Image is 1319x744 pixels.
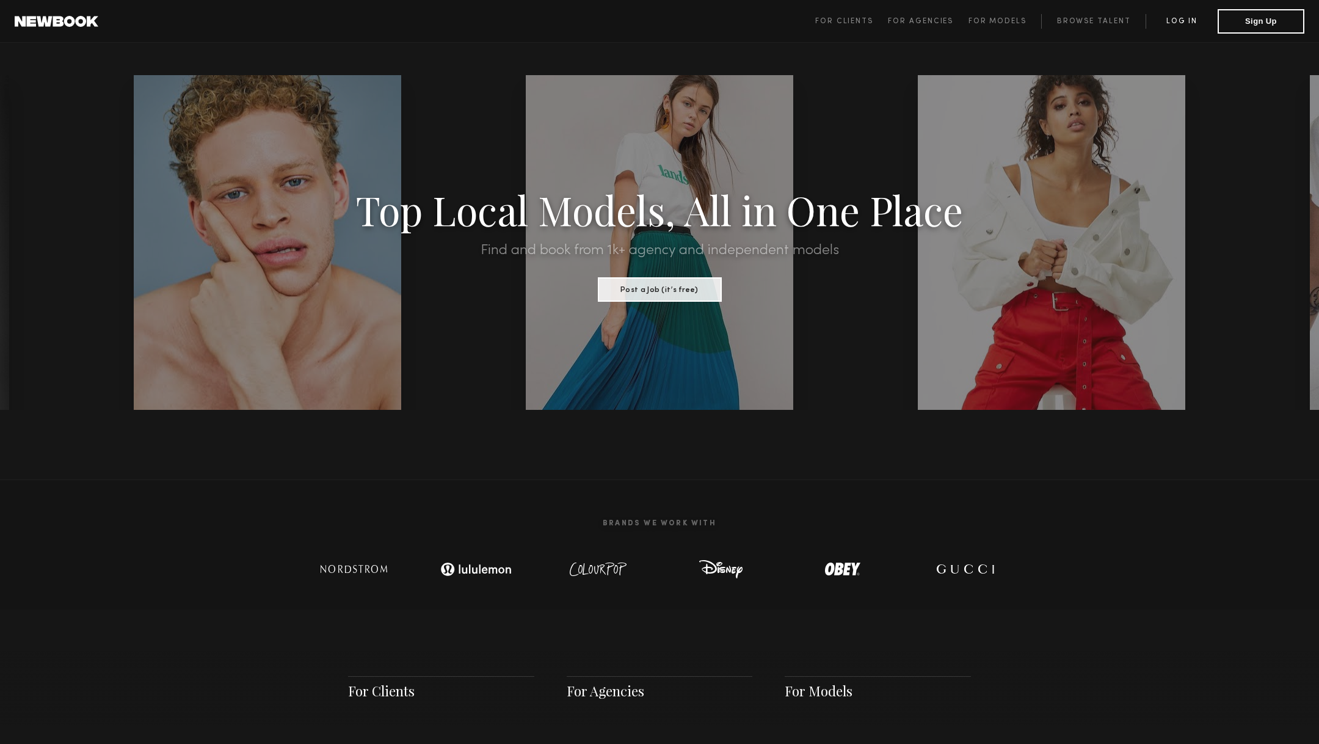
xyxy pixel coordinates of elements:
[1041,14,1146,29] a: Browse Talent
[1218,9,1304,34] button: Sign Up
[598,282,722,295] a: Post a Job (it’s free)
[803,557,882,582] img: logo-obey.svg
[598,277,722,302] button: Post a Job (it’s free)
[925,557,1005,582] img: logo-gucci.svg
[348,682,415,700] a: For Clients
[888,18,953,25] span: For Agencies
[311,557,397,582] img: logo-nordstrom.svg
[815,18,873,25] span: For Clients
[815,14,888,29] a: For Clients
[968,14,1042,29] a: For Models
[785,682,852,700] a: For Models
[681,557,760,582] img: logo-disney.svg
[99,243,1220,258] h2: Find and book from 1k+ agency and independent models
[293,505,1026,542] h2: Brands We Work With
[1146,14,1218,29] a: Log in
[99,191,1220,228] h1: Top Local Models, All in One Place
[559,557,638,582] img: logo-colour-pop.svg
[888,14,968,29] a: For Agencies
[968,18,1026,25] span: For Models
[567,682,644,700] a: For Agencies
[434,557,519,582] img: logo-lulu.svg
